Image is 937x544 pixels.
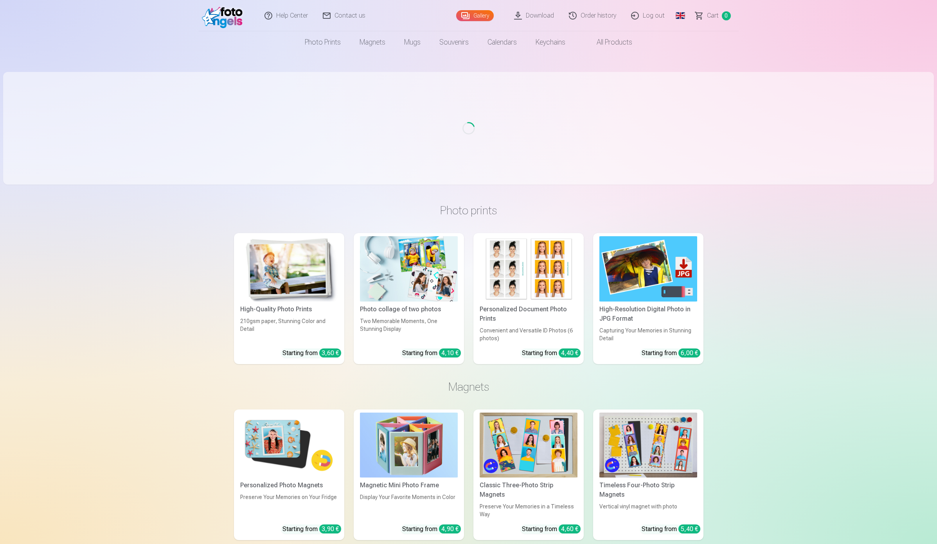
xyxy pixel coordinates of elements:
a: Classic Three-Photo Strip MagnetsClassic Three-Photo Strip MagnetsPreserve Your Memories in a Tim... [473,409,584,540]
div: Personalized Photo Magnets [237,481,341,490]
a: All products [575,31,642,53]
img: /fa1 [202,3,247,28]
div: 4,10 € [439,348,461,357]
a: Photo prints [295,31,350,53]
div: Convenient and Versatile ID Photos (6 photos) [477,327,581,342]
div: Starting from [522,524,581,534]
div: Starting from [642,348,700,358]
div: Display Your Favorite Moments in Color [357,493,461,518]
div: Starting from [642,524,700,534]
h3: Photo prints [240,203,697,217]
a: High-Quality Photo PrintsHigh-Quality Photo Prints210gsm paper, Stunning Color and DetailStarting... [234,233,344,364]
div: Magnetic Mini Photo Frame [357,481,461,490]
span: 0 [722,11,731,20]
div: Starting from [282,348,341,358]
div: Capturing Your Memories in Stunning Detail [596,327,700,342]
div: 6,00 € [678,348,700,357]
a: Magnets [350,31,395,53]
h3: Magnets [240,380,697,394]
div: High-Resolution Digital Photo in JPG Format [596,305,700,323]
img: Timeless Four-Photo Strip Magnets [599,413,697,478]
img: Classic Three-Photo Strip Magnets [480,413,577,478]
div: 3,90 € [319,524,341,533]
div: 4,90 € [439,524,461,533]
div: Vertical vinyl magnet with photo [596,503,700,518]
div: Two Memorable Moments, One Stunning Display [357,317,461,342]
a: Timeless Four-Photo Strip MagnetsTimeless Four-Photo Strip MagnetsVertical vinyl magnet with phot... [593,409,703,540]
a: Personalized Document Photo PrintsPersonalized Document Photo PrintsConvenient and Versatile ID P... [473,233,584,364]
img: High-Quality Photo Prints [240,236,338,302]
div: 4,60 € [559,524,581,533]
img: High-Resolution Digital Photo in JPG Format [599,236,697,302]
div: Starting from [402,524,461,534]
div: High-Quality Photo Prints [237,305,341,314]
a: Keychains [526,31,575,53]
div: Classic Three-Photo Strip Magnets [477,481,581,499]
a: Personalized Photo MagnetsPersonalized Photo MagnetsPreserve Your Memories on Your FridgeStarting... [234,409,344,540]
span: Сart [707,11,719,20]
a: Magnetic Mini Photo FrameMagnetic Mini Photo FrameDisplay Your Favorite Moments in ColorStarting ... [354,409,464,540]
div: Preserve Your Memories on Your Fridge [237,493,341,518]
div: Timeless Four-Photo Strip Magnets [596,481,700,499]
div: Photo collage of two photos [357,305,461,314]
a: Photo collage of two photosPhoto collage of two photosTwo Memorable Moments, One Stunning Display... [354,233,464,364]
a: Calendars [478,31,526,53]
a: Mugs [395,31,430,53]
img: Personalized Document Photo Prints [480,236,577,302]
div: 3,60 € [319,348,341,357]
img: Magnetic Mini Photo Frame [360,413,458,478]
img: Photo collage of two photos [360,236,458,302]
img: Personalized Photo Magnets [240,413,338,478]
div: 4,40 € [559,348,581,357]
a: Gallery [456,10,494,21]
a: Souvenirs [430,31,478,53]
div: Starting from [522,348,581,358]
div: Starting from [402,348,461,358]
a: High-Resolution Digital Photo in JPG FormatHigh-Resolution Digital Photo in JPG FormatCapturing Y... [593,233,703,364]
div: Preserve Your Memories in a Timeless Way [477,503,581,518]
div: Starting from [282,524,341,534]
div: 210gsm paper, Stunning Color and Detail [237,317,341,342]
div: 5,40 € [678,524,700,533]
div: Personalized Document Photo Prints [477,305,581,323]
